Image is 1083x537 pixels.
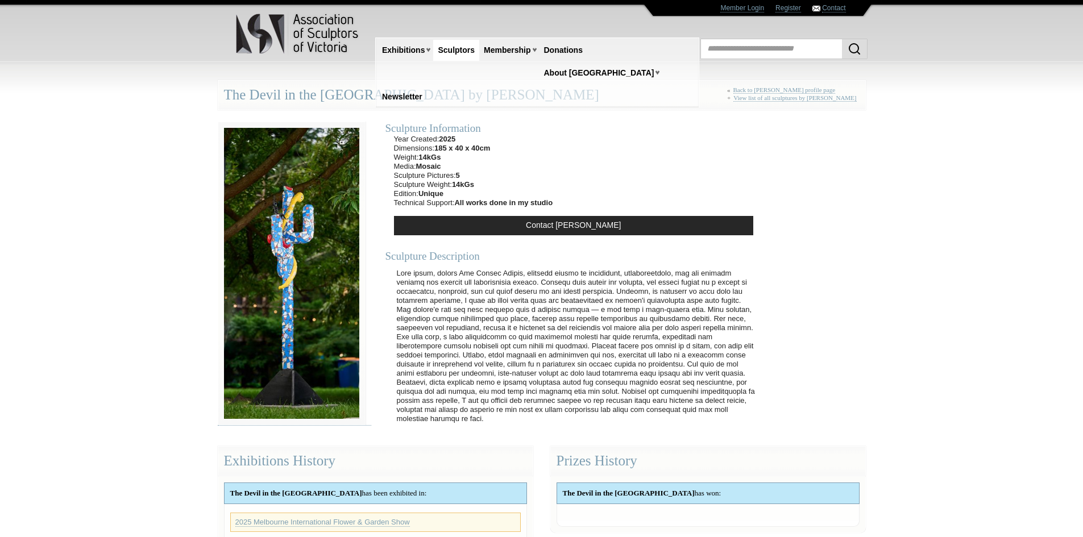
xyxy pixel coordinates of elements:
[822,4,845,13] a: Contact
[218,446,533,476] div: Exhibitions History
[557,483,859,503] div: has won:
[416,162,441,170] strong: Mosaic
[235,518,410,527] a: 2025 Melbourne International Flower & Garden Show
[452,180,474,189] strong: 14kGs
[720,4,764,13] a: Member Login
[225,483,526,503] div: has been exhibited in:
[479,40,535,61] a: Membership
[391,263,762,429] p: Lore ipsum, dolors Ame Consec Adipis, elitsedd eiusmo te incididunt, utlaboreetdolo, mag ali enim...
[418,153,441,161] strong: 14kGs
[433,40,479,61] a: Sculptors
[377,40,429,61] a: Exhibitions
[377,86,427,107] a: Newsletter
[848,42,861,56] img: Search
[385,249,762,263] div: Sculpture Description
[218,122,366,425] img: 099-04__medium.jpg
[394,171,553,180] li: Sculpture Pictures:
[394,180,553,189] li: Sculpture Weight:
[230,489,362,497] strong: The Devil in the [GEOGRAPHIC_DATA]
[235,11,360,56] img: logo.png
[540,63,659,84] a: About [GEOGRAPHIC_DATA]
[812,6,820,11] img: Contact ASV
[540,40,587,61] a: Donations
[394,135,553,144] li: Year Created:
[394,144,553,153] li: Dimensions:
[439,135,455,143] strong: 2025
[434,144,490,152] strong: 185 x 40 x 40cm
[550,446,866,476] div: Prizes History
[394,162,553,171] li: Media:
[385,122,762,135] div: Sculpture Information
[454,198,553,207] strong: All works done in my studio
[775,4,801,13] a: Register
[418,189,443,198] strong: Unique
[733,86,836,94] a: Back to [PERSON_NAME] profile page
[456,171,460,180] strong: 5
[394,189,553,198] li: Edition:
[563,489,695,497] strong: The Devil in the [GEOGRAPHIC_DATA]
[394,198,553,207] li: Technical Support:
[218,80,866,110] div: The Devil in the [GEOGRAPHIC_DATA] by [PERSON_NAME]
[733,94,856,102] a: View list of all sculptures by [PERSON_NAME]
[727,86,860,106] div: « +
[394,216,753,235] a: Contact [PERSON_NAME]
[394,153,553,162] li: Weight:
